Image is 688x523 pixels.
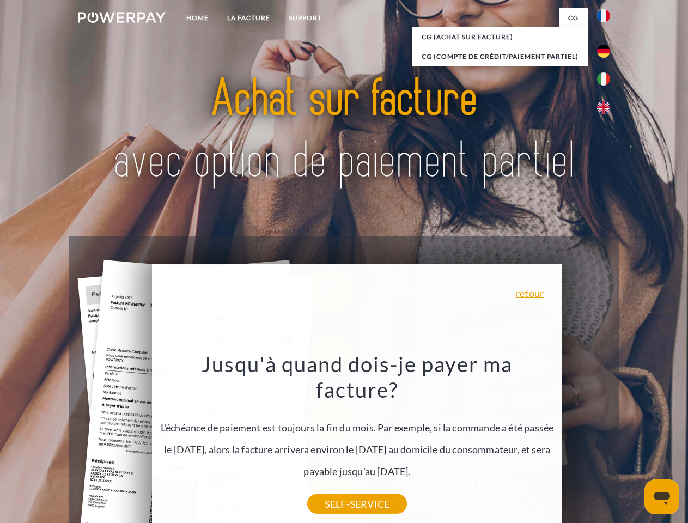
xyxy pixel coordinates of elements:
[177,8,218,28] a: Home
[218,8,279,28] a: LA FACTURE
[559,8,588,28] a: CG
[307,494,407,514] a: SELF-SERVICE
[78,12,166,23] img: logo-powerpay-white.svg
[279,8,331,28] a: Support
[159,351,556,403] h3: Jusqu'à quand dois-je payer ma facture?
[644,479,679,514] iframe: Bouton de lancement de la fenêtre de messagerie
[104,52,584,209] img: title-powerpay_fr.svg
[516,288,544,298] a: retour
[412,27,588,47] a: CG (achat sur facture)
[412,47,588,66] a: CG (Compte de crédit/paiement partiel)
[597,9,610,22] img: fr
[159,351,556,504] div: L'échéance de paiement est toujours la fin du mois. Par exemple, si la commande a été passée le [...
[597,101,610,114] img: en
[597,72,610,86] img: it
[597,45,610,58] img: de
